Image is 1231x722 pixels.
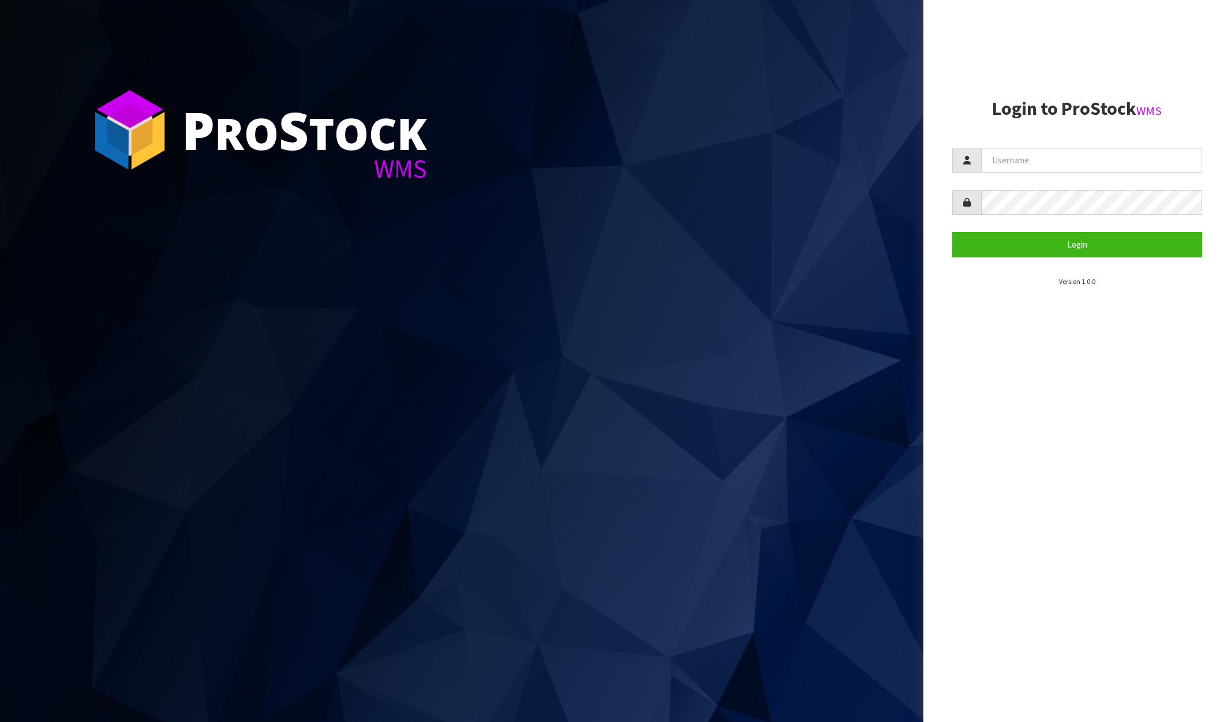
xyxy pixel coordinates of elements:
div: WMS [182,156,427,182]
button: Login [952,232,1202,257]
input: Username [981,148,1202,173]
img: ProStock Cube [87,87,173,173]
span: P [182,95,215,165]
small: Version 1.0.0 [1059,277,1095,286]
h2: Login to ProStock [952,99,1202,119]
div: ro tock [182,104,427,156]
span: S [279,95,309,165]
small: WMS [1136,103,1162,118]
